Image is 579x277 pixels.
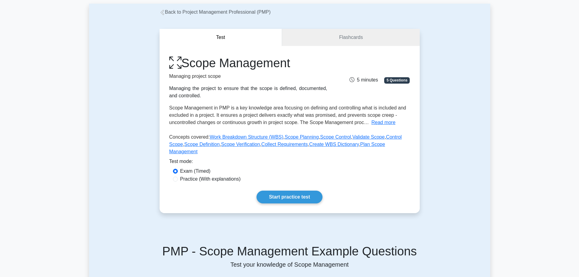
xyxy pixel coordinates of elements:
a: Scope Planning [285,134,319,140]
p: Managing project scope [169,73,327,80]
a: Scope Definition [184,142,220,147]
span: Scope Management in PMP is a key knowledge area focusing on defining and controlling what is incl... [169,105,406,125]
p: Concepts covered: , , , , , , , , , [169,133,410,158]
a: Flashcards [282,29,419,46]
a: Back to Project Management Professional (PMP) [160,9,271,15]
p: Test your knowledge of Scope Management [96,261,483,268]
a: Start practice test [257,191,322,203]
a: Validate Scope [352,134,384,140]
label: Practice (With explanations) [180,175,241,183]
div: Test mode: [169,158,410,168]
h5: PMP - Scope Management Example Questions [96,244,483,258]
h1: Scope Management [169,56,327,70]
span: 5 Questions [384,77,410,83]
button: Read more [371,119,395,126]
a: Scope Control [320,134,351,140]
a: Collect Requirements [261,142,308,147]
span: 5 minutes [350,77,378,82]
button: Test [160,29,282,46]
div: Managing the project to ensure that the scope is defined, documented, and controlled. [169,85,327,99]
a: Create WBS Dictionary [309,142,359,147]
a: Work Breakdown Structure (WBS) [210,134,283,140]
label: Exam (Timed) [180,168,211,175]
a: Scope Verification [221,142,260,147]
